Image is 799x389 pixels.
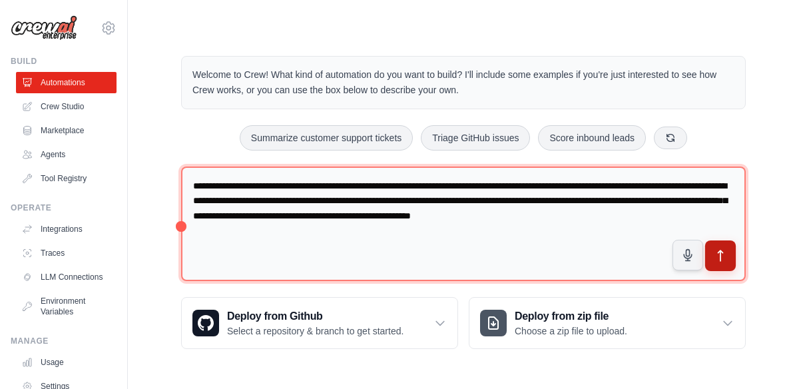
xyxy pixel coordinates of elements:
[421,125,530,151] button: Triage GitHub issues
[16,218,117,240] a: Integrations
[192,67,734,98] p: Welcome to Crew! What kind of automation do you want to build? I'll include some examples if you'...
[11,202,117,213] div: Operate
[16,266,117,288] a: LLM Connections
[227,308,403,324] h3: Deploy from Github
[732,325,799,389] div: Widget de chat
[515,308,627,324] h3: Deploy from zip file
[16,168,117,189] a: Tool Registry
[16,352,117,373] a: Usage
[16,242,117,264] a: Traces
[515,324,627,338] p: Choose a zip file to upload.
[16,120,117,141] a: Marketplace
[11,15,77,41] img: Logo
[11,56,117,67] div: Build
[732,325,799,389] iframe: Chat Widget
[16,96,117,117] a: Crew Studio
[16,290,117,322] a: Environment Variables
[240,125,413,151] button: Summarize customer support tickets
[16,144,117,165] a: Agents
[227,324,403,338] p: Select a repository & branch to get started.
[11,336,117,346] div: Manage
[16,72,117,93] a: Automations
[538,125,646,151] button: Score inbound leads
